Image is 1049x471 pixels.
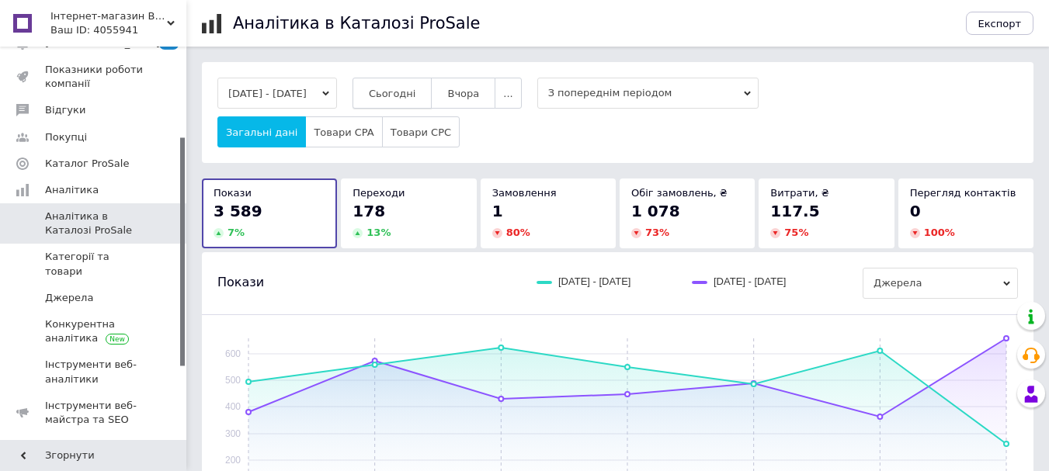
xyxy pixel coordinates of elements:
[353,187,405,199] span: Переходи
[431,78,495,109] button: Вчора
[45,317,144,345] span: Конкурентна аналітика
[225,428,241,439] text: 300
[910,187,1016,199] span: Перегляд контактів
[503,88,512,99] span: ...
[966,12,1034,35] button: Експорт
[353,202,385,220] span: 178
[225,455,241,466] text: 200
[226,126,297,138] span: Загальні дані
[492,187,557,199] span: Замовлення
[645,227,669,238] span: 73 %
[45,157,129,171] span: Каталог ProSale
[382,116,460,147] button: Товари CPC
[45,291,93,305] span: Джерела
[45,103,85,117] span: Відгуки
[228,227,245,238] span: 7 %
[784,227,808,238] span: 75 %
[45,358,144,386] span: Інструменти веб-аналітики
[50,9,167,23] span: Інтернет-магазин BEST MARKET
[45,210,144,237] span: Аналітика в Каталозі ProSale
[863,268,1018,299] span: Джерела
[631,187,728,199] span: Обіг замовлень, ₴
[495,78,521,109] button: ...
[366,227,391,238] span: 13 %
[225,375,241,386] text: 500
[217,274,264,291] span: Покази
[45,63,144,91] span: Показники роботи компанії
[45,399,144,427] span: Інструменти веб-майстра та SEO
[50,23,186,37] div: Ваш ID: 4055941
[225,401,241,412] text: 400
[217,116,306,147] button: Загальні дані
[214,187,252,199] span: Покази
[305,116,382,147] button: Товари CPA
[978,18,1022,29] span: Експорт
[492,202,503,220] span: 1
[537,78,759,109] span: З попереднім періодом
[233,14,480,33] h1: Аналітика в Каталозі ProSale
[506,227,530,238] span: 80 %
[217,78,337,109] button: [DATE] - [DATE]
[770,187,829,199] span: Витрати, ₴
[314,126,373,138] span: Товари CPA
[447,88,479,99] span: Вчора
[910,202,921,220] span: 0
[369,88,416,99] span: Сьогодні
[770,202,819,220] span: 117.5
[214,202,262,220] span: 3 589
[225,348,241,359] text: 600
[924,227,955,238] span: 100 %
[45,130,87,144] span: Покупці
[45,250,144,278] span: Категорії та товари
[353,78,432,109] button: Сьогодні
[391,126,451,138] span: Товари CPC
[631,202,680,220] span: 1 078
[45,183,99,197] span: Аналітика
